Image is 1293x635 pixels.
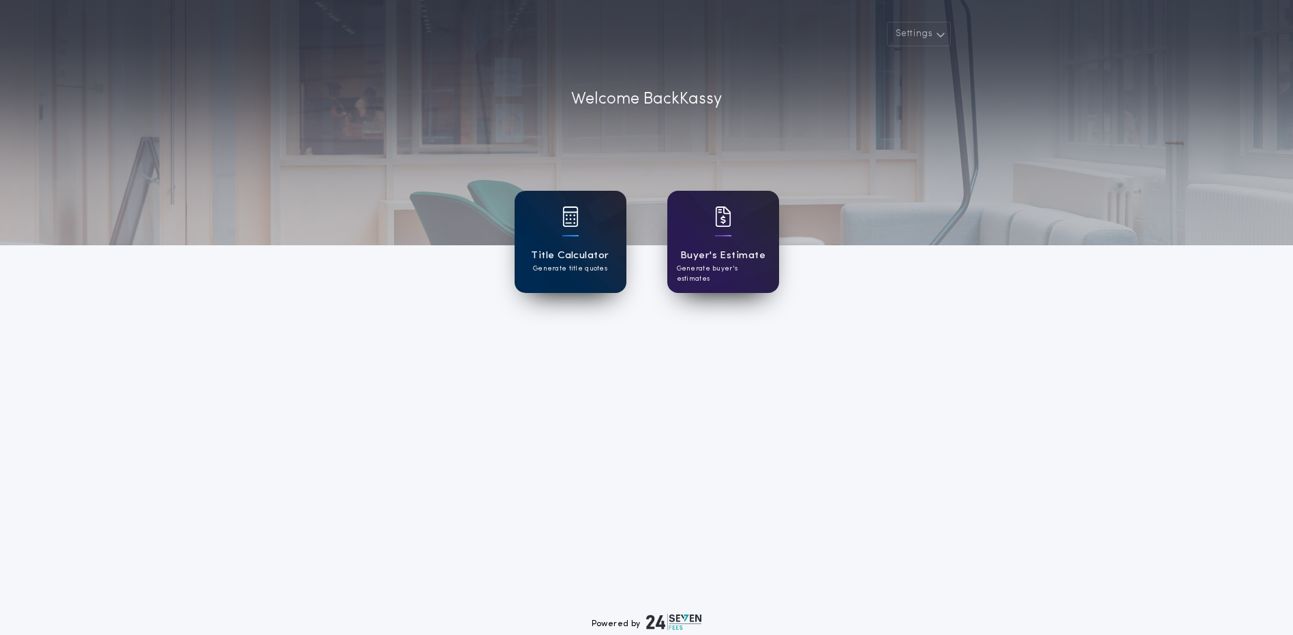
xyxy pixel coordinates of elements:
[887,22,951,46] button: Settings
[533,264,607,274] p: Generate title quotes
[667,191,779,293] a: card iconBuyer's EstimateGenerate buyer's estimates
[677,264,770,284] p: Generate buyer's estimates
[715,206,731,227] img: card icon
[571,87,722,112] p: Welcome Back Kassy
[646,614,702,630] img: logo
[680,248,765,264] h1: Buyer's Estimate
[531,248,609,264] h1: Title Calculator
[515,191,626,293] a: card iconTitle CalculatorGenerate title quotes
[592,614,702,630] div: Powered by
[562,206,579,227] img: card icon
